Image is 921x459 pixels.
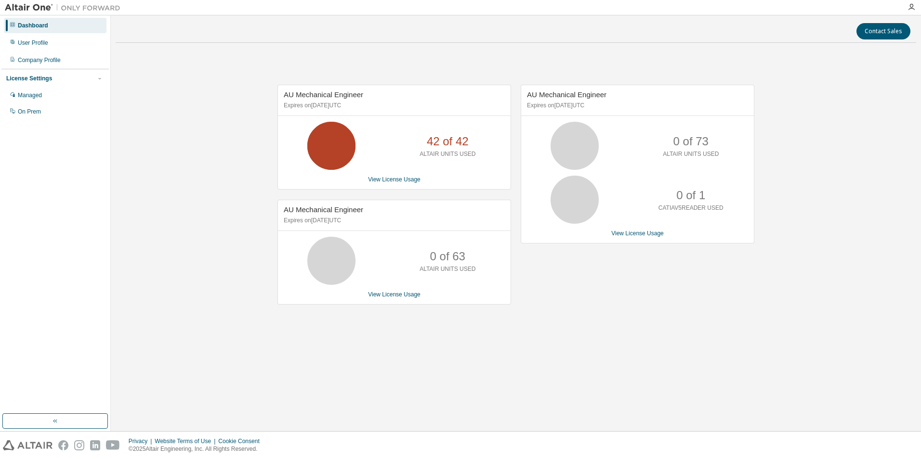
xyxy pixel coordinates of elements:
[611,230,664,237] a: View License Usage
[658,204,724,212] p: CATIAV5READER USED
[427,133,469,150] p: 42 of 42
[18,108,41,115] div: On Prem
[58,440,68,450] img: facebook.svg
[368,176,421,183] a: View License Usage
[5,3,125,13] img: Altair One
[284,217,502,225] p: Expires on [DATE] UTC
[129,445,265,453] p: © 2025 Altair Engineering, Inc. All Rights Reserved.
[663,150,719,158] p: ALTAIR UNITS USED
[90,440,100,450] img: linkedin.svg
[420,265,475,273] p: ALTAIR UNITS USED
[527,90,606,99] span: AU Mechanical Engineer
[18,39,48,47] div: User Profile
[527,102,746,110] p: Expires on [DATE] UTC
[18,91,42,99] div: Managed
[6,75,52,82] div: License Settings
[218,437,265,445] div: Cookie Consent
[3,440,53,450] img: altair_logo.svg
[106,440,120,450] img: youtube.svg
[284,205,363,214] span: AU Mechanical Engineer
[284,102,502,110] p: Expires on [DATE] UTC
[129,437,155,445] div: Privacy
[420,150,475,158] p: ALTAIR UNITS USED
[430,248,465,265] p: 0 of 63
[74,440,84,450] img: instagram.svg
[676,187,705,204] p: 0 of 1
[368,291,421,298] a: View License Usage
[284,90,363,99] span: AU Mechanical Engineer
[155,437,218,445] div: Website Terms of Use
[18,22,48,29] div: Dashboard
[856,23,910,39] button: Contact Sales
[673,133,709,150] p: 0 of 73
[18,56,61,64] div: Company Profile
